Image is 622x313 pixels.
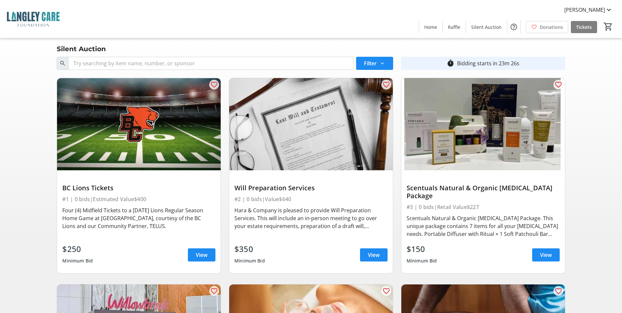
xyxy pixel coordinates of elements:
[234,255,265,267] div: Minimum Bid
[407,243,437,255] div: $150
[564,6,605,14] span: [PERSON_NAME]
[382,81,390,89] mat-icon: favorite_outline
[457,59,519,67] div: Bidding starts in 23m 26s
[466,21,507,33] a: Silent Auction
[571,21,597,33] a: Tickets
[62,184,215,192] div: BC Lions Tickets
[540,251,552,259] span: View
[407,202,560,212] div: #3 | 0 bids | Retail Value $227
[368,251,380,259] span: View
[62,206,215,230] div: Four (4) Midfield Tickets to a [DATE] Lions Regular Season Home Game at [GEOGRAPHIC_DATA], courte...
[62,195,215,204] div: #1 | 0 bids | Estimated Value $400
[526,21,568,33] a: Donations
[234,195,388,204] div: #2 | 0 bids | Value $640
[196,251,208,259] span: View
[62,255,93,267] div: Minimum Bid
[447,59,454,67] mat-icon: timer_outline
[401,78,565,170] img: Scentuals Natural & Organic Skin Care Package
[210,81,218,89] mat-icon: favorite_outline
[68,57,353,70] input: Try searching by item name, number, or sponsor
[382,287,390,295] mat-icon: favorite_outline
[576,24,592,31] span: Tickets
[471,24,502,31] span: Silent Auction
[360,248,388,261] a: View
[53,44,110,54] div: Silent Auction
[559,5,618,15] button: [PERSON_NAME]
[229,78,393,170] img: Will Preparation Services
[554,287,562,295] mat-icon: favorite_outline
[4,3,62,35] img: Langley Care Foundation 's Logo
[507,20,520,33] button: Help
[424,24,437,31] span: Home
[407,255,437,267] div: Minimum Bid
[364,59,377,67] span: Filter
[554,81,562,89] mat-icon: favorite_outline
[57,78,221,170] img: BC Lions Tickets
[234,184,388,192] div: Will Preparation Services
[419,21,442,33] a: Home
[448,24,460,31] span: Raffle
[540,24,563,31] span: Donations
[532,248,560,261] a: View
[407,214,560,238] div: Scentuals Natural & Organic [MEDICAL_DATA] Package. This unique package contains 7 items for all ...
[210,287,218,295] mat-icon: favorite_outline
[443,21,466,33] a: Raffle
[356,57,393,70] button: Filter
[234,206,388,230] div: Hara & Company is pleased to provide Will Preparation Services. This will include an in-person me...
[62,243,93,255] div: $250
[188,248,215,261] a: View
[234,243,265,255] div: $350
[407,184,560,200] div: Scentuals Natural & Organic [MEDICAL_DATA] Package
[602,21,614,32] button: Cart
